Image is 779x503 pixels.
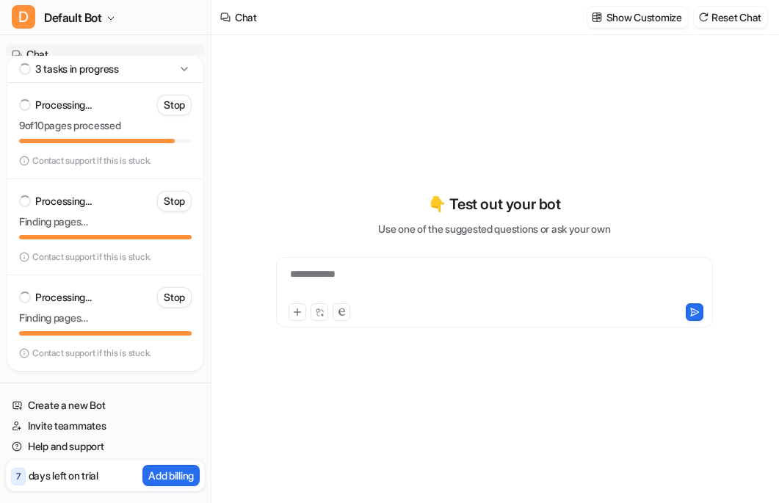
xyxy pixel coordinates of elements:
p: 👇 Test out your bot [428,193,560,215]
p: days left on trial [29,468,98,483]
p: 3 tasks in progress [35,62,119,76]
p: Finding pages… [19,214,192,229]
p: 9 of 10 pages processed [19,118,192,133]
img: reset [698,12,709,23]
p: Processing... [35,290,91,305]
button: Stop [157,191,192,211]
a: Help and support [6,436,205,457]
button: Show Customize [587,7,688,28]
span: D [12,5,35,29]
p: Stop [164,98,185,112]
a: Create a new Bot [6,395,205,416]
button: Stop [157,95,192,115]
span: Default Bot [44,7,102,28]
p: Processing... [35,98,91,112]
p: Finding pages… [19,311,192,325]
p: Add billing [148,468,194,483]
a: Invite teammates [6,416,205,436]
p: Contact support if this is stuck. [32,347,151,359]
p: Contact support if this is stuck. [32,155,151,167]
button: Stop [157,287,192,308]
button: Add billing [142,465,200,486]
div: Chat [235,10,257,25]
img: customize [592,12,602,23]
p: Processing... [35,194,91,209]
p: Show Customize [606,10,682,25]
p: Stop [164,290,185,305]
p: Stop [164,194,185,209]
p: Contact support if this is stuck. [32,251,151,263]
p: 7 [16,470,21,483]
a: Chat [6,44,205,65]
button: Reset Chat [694,7,767,28]
p: Use one of the suggested questions or ask your own [378,221,610,236]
